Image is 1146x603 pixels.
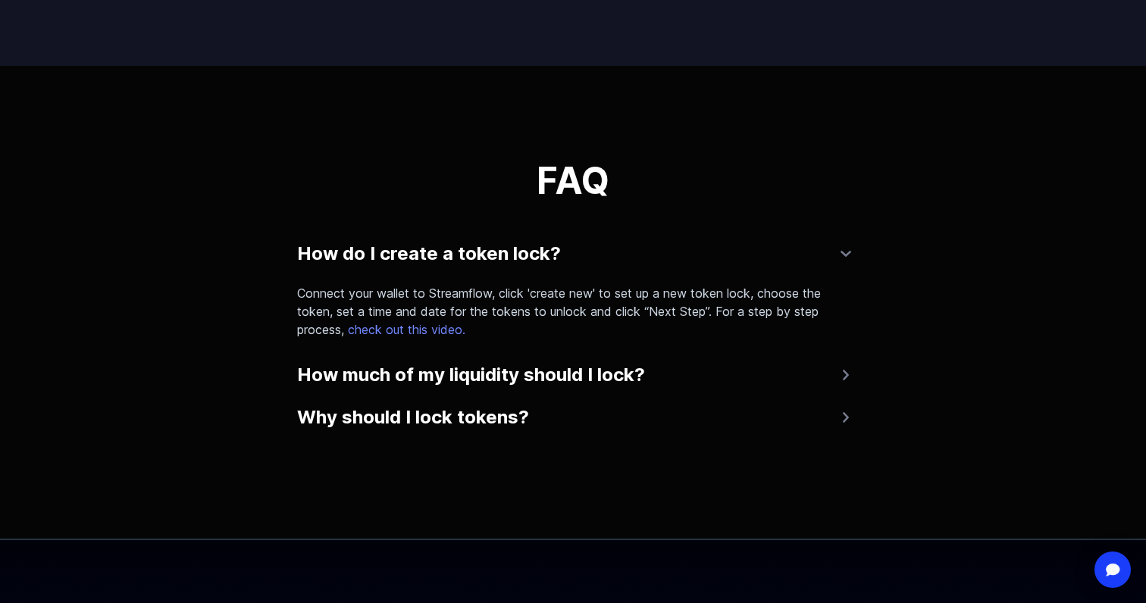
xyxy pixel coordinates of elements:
[297,357,849,393] button: How much of my liquidity should I lock?
[1094,551,1131,588] div: Open Intercom Messenger
[297,399,849,436] button: Why should I lock tokens?
[344,322,465,337] a: check out this video.
[297,236,849,272] button: How do I create a token lock?
[297,163,849,199] h3: FAQ
[297,284,837,339] p: Connect your wallet to Streamflow, click 'create new' to set up a new token lock, choose the toke...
